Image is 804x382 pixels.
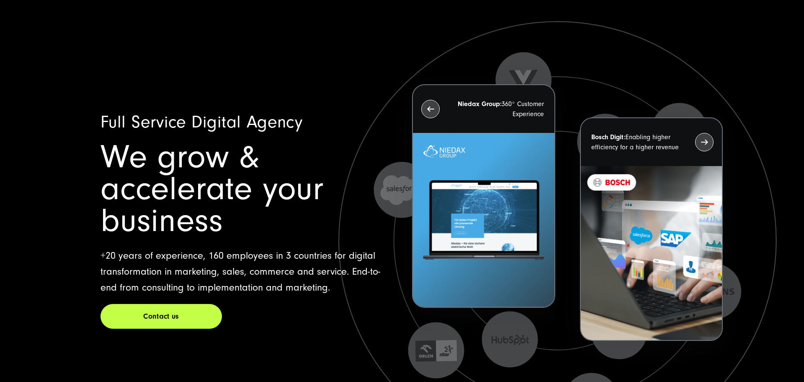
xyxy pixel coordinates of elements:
[412,84,555,308] button: Niedax Group:360° Customer Experience Letztes Projekt von Niedax. Ein Laptop auf dem die Niedax W...
[100,248,392,296] p: +20 years of experience, 160 employees in 3 countries for digital transformation in marketing, sa...
[100,304,222,329] a: Contact us
[458,100,502,108] strong: Niedax Group:
[591,133,626,141] strong: Bosch Digit:
[455,99,544,119] p: 360° Customer Experience
[100,112,302,132] span: Full Service Digital Agency
[100,141,392,237] h1: We grow & accelerate your business
[580,117,723,341] button: Bosch Digit:Enabling higher efficiency for a higher revenue recent-project_BOSCH_2024-03
[413,133,554,307] img: Letztes Projekt von Niedax. Ein Laptop auf dem die Niedax Website geöffnet ist, auf blauem Hinter...
[591,132,680,152] p: Enabling higher efficiency for a higher revenue
[581,166,722,340] img: recent-project_BOSCH_2024-03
